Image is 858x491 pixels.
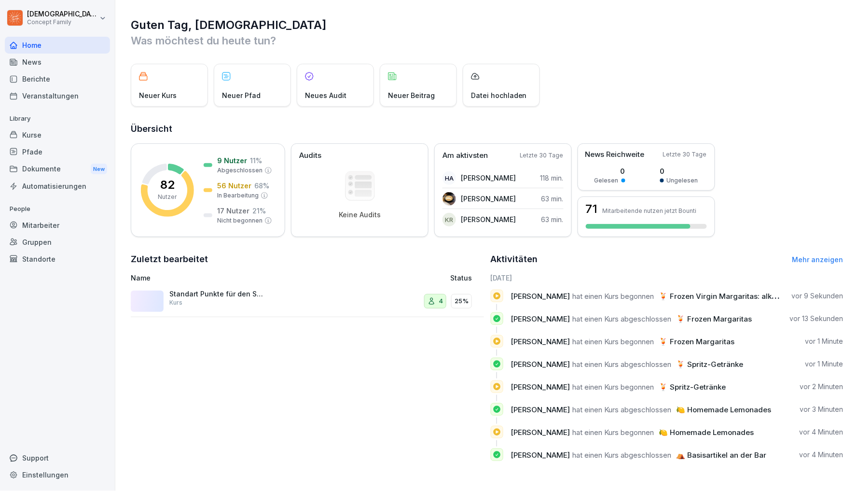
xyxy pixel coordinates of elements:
[169,298,182,307] p: Kurs
[800,450,844,460] p: vor 4 Minuten
[5,54,110,70] div: News
[305,90,346,100] p: Neues Audit
[790,314,844,323] p: vor 13 Sekunden
[511,337,570,346] span: [PERSON_NAME]
[511,405,570,414] span: [PERSON_NAME]
[511,360,570,369] span: [PERSON_NAME]
[139,90,177,100] p: Neuer Kurs
[443,192,456,206] img: ncs4ik78u58qhy2w94gn0fhz.png
[5,201,110,217] p: People
[217,191,259,200] p: In Bearbeitung
[573,428,654,437] span: hat einen Kurs begonnen
[511,428,570,437] span: [PERSON_NAME]
[471,90,527,100] p: Datei hochladen
[5,234,110,251] a: Gruppen
[5,251,110,267] div: Standorte
[540,173,564,183] p: 118 min.
[27,10,97,18] p: [DEMOGRAPHIC_DATA] [PERSON_NAME]
[5,217,110,234] a: Mitarbeiter
[659,428,754,437] span: 🍋 Homemade Lemonades
[5,449,110,466] div: Support
[573,337,654,346] span: hat einen Kurs begonnen
[443,150,488,161] p: Am aktivsten
[511,314,570,323] span: [PERSON_NAME]
[299,150,321,161] p: Audits
[491,253,538,266] h2: Aktivitäten
[659,382,726,392] span: 🍹 Spritz-Getränke
[511,450,570,460] span: [PERSON_NAME]
[5,160,110,178] a: DokumenteNew
[461,173,516,183] p: [PERSON_NAME]
[5,87,110,104] a: Veranstaltungen
[131,17,844,33] h1: Guten Tag, [DEMOGRAPHIC_DATA]
[461,194,516,204] p: [PERSON_NAME]
[27,19,97,26] p: Concept Family
[511,292,570,301] span: [PERSON_NAME]
[667,176,698,185] p: Ungelesen
[573,360,672,369] span: hat einen Kurs abgeschlossen
[217,206,249,216] p: 17 Nutzer
[595,166,625,176] p: 0
[388,90,435,100] p: Neuer Beitrag
[91,164,107,175] div: New
[339,210,381,219] p: Keine Audits
[160,179,175,191] p: 82
[573,382,654,392] span: hat einen Kurs begonnen
[511,382,570,392] span: [PERSON_NAME]
[217,155,247,166] p: 9 Nutzer
[573,292,654,301] span: hat einen Kurs begonnen
[5,160,110,178] div: Dokumente
[595,176,619,185] p: Gelesen
[677,314,752,323] span: 🍹 Frozen Margaritas
[677,360,744,369] span: 🍹 Spritz-Getränke
[131,122,844,136] h2: Übersicht
[222,90,261,100] p: Neuer Pfad
[5,178,110,195] a: Automatisierungen
[131,253,484,266] h2: Zuletzt bearbeitet
[443,171,456,185] div: HA
[585,149,645,160] p: News Reichweite
[443,213,456,226] div: KR
[805,359,844,369] p: vor 1 Minute
[252,206,266,216] p: 21 %
[800,405,844,414] p: vor 3 Minuten
[131,286,484,317] a: Standart Punkte für den ServiceKurs425%
[439,296,443,306] p: 4
[573,450,672,460] span: hat einen Kurs abgeschlossen
[520,151,564,160] p: Letzte 30 Tage
[800,382,844,392] p: vor 2 Minuten
[792,291,844,301] p: vor 9 Sekunden
[491,273,844,283] h6: [DATE]
[250,155,262,166] p: 11 %
[677,450,767,460] span: ⛺️ Basisartikel an der Bar
[573,405,672,414] span: hat einen Kurs abgeschlossen
[660,166,698,176] p: 0
[5,37,110,54] a: Home
[217,216,263,225] p: Nicht begonnen
[800,427,844,437] p: vor 4 Minuten
[5,70,110,87] a: Berichte
[5,126,110,143] a: Kurse
[158,193,177,201] p: Nutzer
[131,273,351,283] p: Name
[541,214,564,224] p: 63 min.
[169,290,266,298] p: Standart Punkte für den Service
[573,314,672,323] span: hat einen Kurs abgeschlossen
[254,181,269,191] p: 68 %
[5,111,110,126] p: Library
[461,214,516,224] p: [PERSON_NAME]
[805,337,844,346] p: vor 1 Minute
[450,273,472,283] p: Status
[586,203,598,215] h3: 71
[5,143,110,160] div: Pfade
[217,181,251,191] p: 56 Nutzer
[792,255,844,264] a: Mehr anzeigen
[5,466,110,483] a: Einstellungen
[217,166,263,175] p: Abgeschlossen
